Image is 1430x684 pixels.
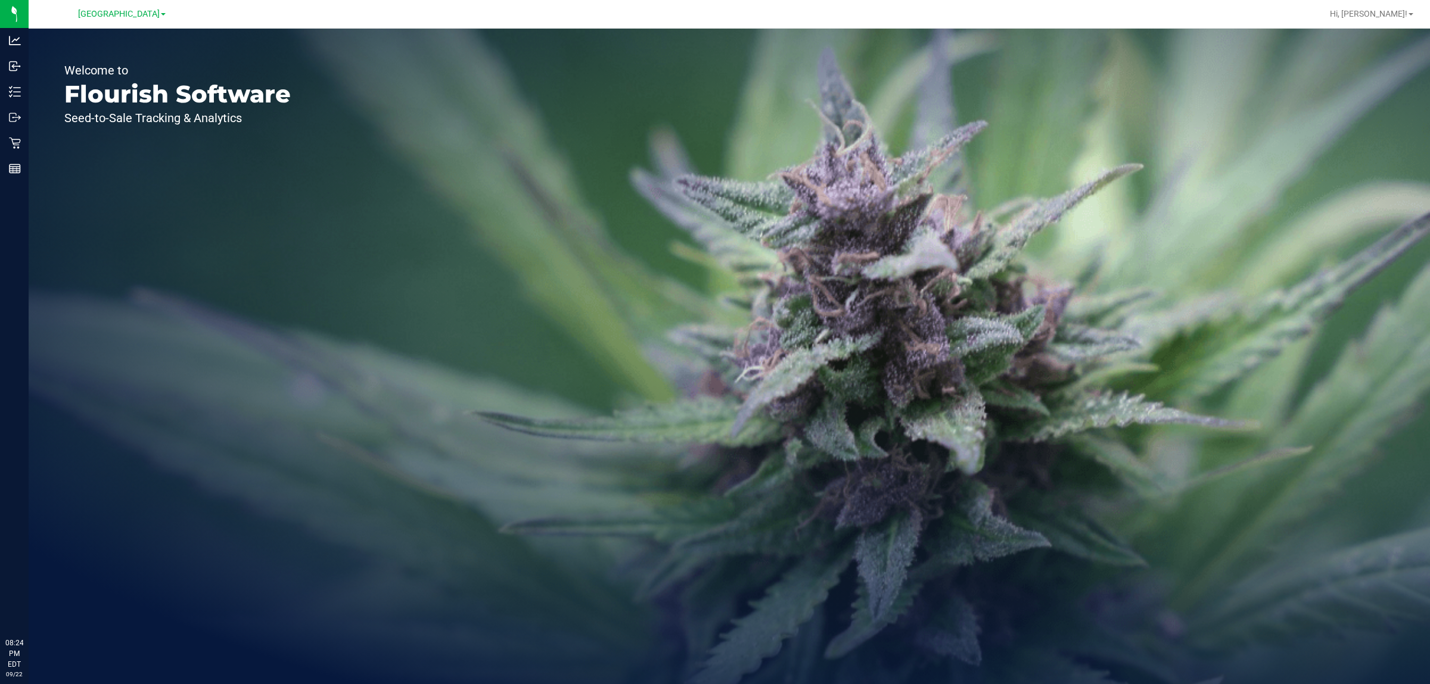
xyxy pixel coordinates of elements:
inline-svg: Reports [9,163,21,175]
inline-svg: Inventory [9,86,21,98]
inline-svg: Analytics [9,35,21,46]
inline-svg: Retail [9,137,21,149]
p: 08:24 PM EDT [5,638,23,670]
p: Seed-to-Sale Tracking & Analytics [64,112,291,124]
inline-svg: Outbound [9,111,21,123]
p: Flourish Software [64,82,291,106]
span: Hi, [PERSON_NAME]! [1330,9,1407,18]
p: Welcome to [64,64,291,76]
iframe: Resource center [12,589,48,624]
p: 09/22 [5,670,23,679]
inline-svg: Inbound [9,60,21,72]
span: [GEOGRAPHIC_DATA] [78,9,160,19]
